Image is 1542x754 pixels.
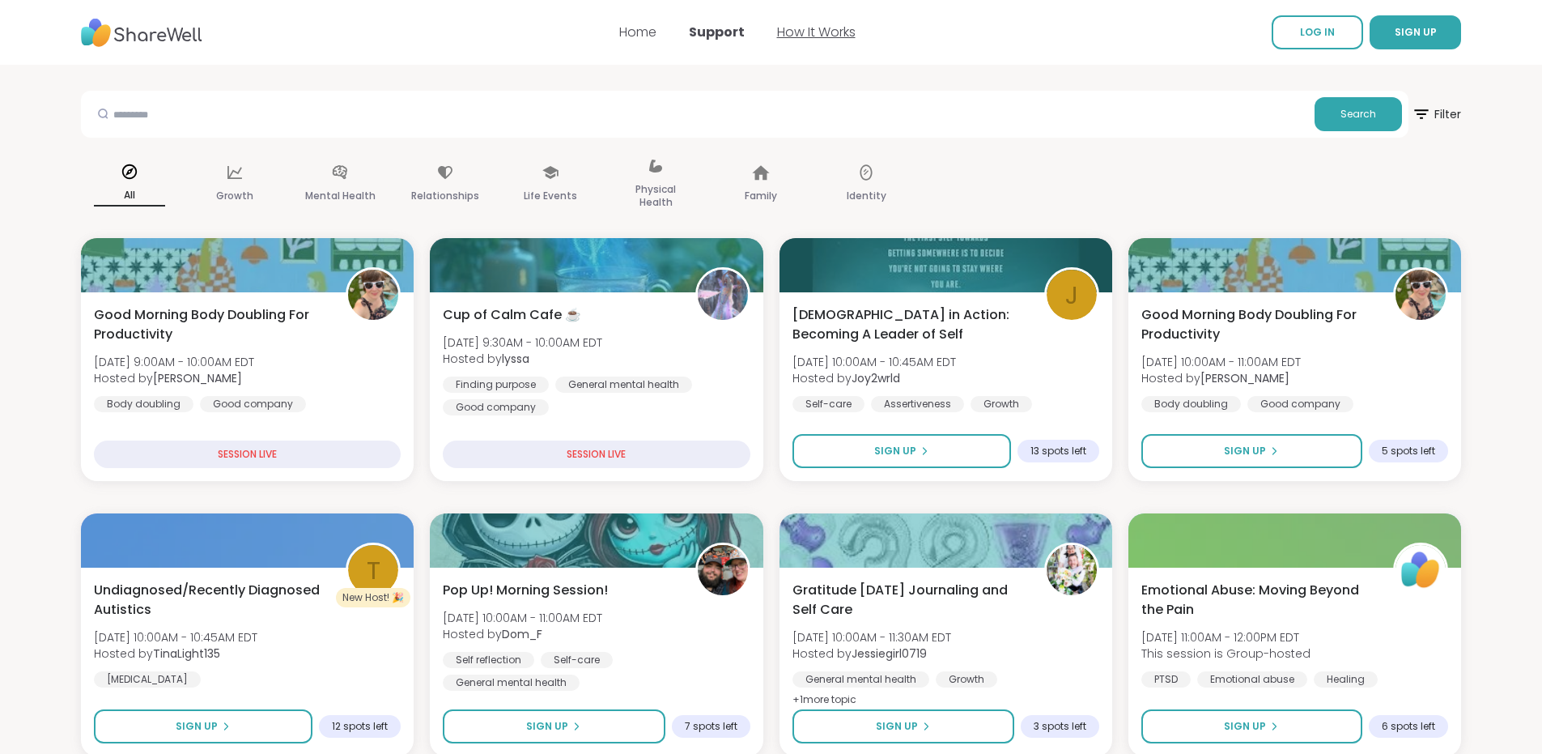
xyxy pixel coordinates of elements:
span: Hosted by [94,370,254,386]
div: New Host! 🎉 [336,588,410,607]
div: Body doubling [94,396,193,412]
button: Sign Up [443,709,665,743]
div: Self reflection [443,652,534,668]
div: SESSION LIVE [443,441,750,468]
img: Jessiegirl0719 [1047,545,1097,595]
div: Good company [443,399,549,415]
p: Mental Health [305,186,376,206]
span: [DATE] 10:00AM - 11:00AM EDT [443,610,602,626]
span: 5 spots left [1382,445,1435,458]
button: Sign Up [1141,709,1362,743]
p: All [94,185,165,207]
a: LOG IN [1272,15,1363,49]
b: Jessiegirl0719 [852,645,927,662]
span: [DATE] 10:00AM - 11:30AM EDT [792,629,951,645]
button: Sign Up [792,709,1014,743]
span: This session is Group-hosted [1141,645,1310,662]
span: [DATE] 10:00AM - 10:45AM EDT [94,629,257,645]
b: [PERSON_NAME] [1200,370,1289,386]
div: Good company [200,396,306,412]
span: Undiagnosed/Recently Diagnosed Autistics [94,581,328,620]
span: [DEMOGRAPHIC_DATA] in Action: Becoming A Leader of Self [792,305,1026,344]
b: Dom_F [502,626,542,642]
button: SIGN UP [1370,15,1461,49]
div: Self-care [792,396,864,412]
button: Sign Up [94,709,312,743]
div: General mental health [792,671,929,688]
p: Family [745,186,777,206]
span: Cup of Calm Cafe ☕️ [443,305,581,325]
span: [DATE] 9:30AM - 10:00AM EDT [443,334,602,351]
span: Hosted by [443,351,602,367]
div: Assertiveness [871,396,964,412]
div: General mental health [555,377,692,393]
span: Hosted by [792,645,951,662]
b: TinaLight135 [153,645,220,662]
button: Search [1315,97,1402,131]
button: Filter [1412,91,1461,138]
button: Sign Up [792,434,1011,468]
img: Adrienne_QueenOfTheDawn [348,270,398,320]
div: Growth [936,671,997,688]
span: Pop Up! Morning Session! [443,581,608,600]
div: Self-care [541,652,613,668]
span: Hosted by [1141,370,1301,386]
span: 3 spots left [1034,720,1086,733]
div: Body doubling [1141,396,1241,412]
img: Dom_F [698,545,748,595]
span: J [1065,276,1078,314]
span: [DATE] 10:00AM - 11:00AM EDT [1141,354,1301,370]
span: LOG IN [1300,25,1335,39]
b: Joy2wrld [852,370,900,386]
span: [DATE] 9:00AM - 10:00AM EDT [94,354,254,370]
p: Life Events [524,186,577,206]
div: Finding purpose [443,377,549,393]
div: Healing [1314,671,1378,688]
span: 13 spots left [1030,445,1086,458]
a: Home [619,23,656,41]
p: Relationships [411,186,479,206]
span: Sign Up [526,719,568,734]
img: Adrienne_QueenOfTheDawn [1395,270,1446,320]
span: T [367,552,380,590]
p: Growth [216,186,253,206]
b: lyssa [502,351,529,367]
div: Growth [971,396,1032,412]
img: ShareWell Nav Logo [81,11,202,55]
span: Hosted by [94,645,257,662]
img: ShareWell [1395,545,1446,595]
span: [DATE] 10:00AM - 10:45AM EDT [792,354,956,370]
span: Hosted by [792,370,956,386]
span: Sign Up [1224,719,1266,734]
span: Gratitude [DATE] Journaling and Self Care [792,581,1026,620]
div: [MEDICAL_DATA] [94,671,201,688]
span: Filter [1412,95,1461,134]
span: Sign Up [874,444,916,458]
span: 6 spots left [1382,720,1435,733]
img: lyssa [698,270,748,320]
span: Sign Up [1224,444,1266,458]
span: [DATE] 11:00AM - 12:00PM EDT [1141,629,1310,645]
div: SESSION LIVE [94,441,401,468]
span: Good Morning Body Doubling For Productivity [94,305,328,344]
span: Search [1340,107,1376,121]
span: SIGN UP [1395,25,1437,39]
span: Good Morning Body Doubling For Productivity [1141,305,1375,344]
div: PTSD [1141,671,1191,688]
a: How It Works [777,23,856,41]
div: Emotional abuse [1197,671,1307,688]
span: 12 spots left [332,720,388,733]
span: Sign Up [176,719,218,734]
p: Physical Health [620,180,691,212]
button: Sign Up [1141,434,1362,468]
div: Good company [1247,396,1353,412]
p: Identity [847,186,886,206]
span: Hosted by [443,626,602,642]
b: [PERSON_NAME] [153,370,242,386]
span: Sign Up [876,719,918,734]
span: Emotional Abuse: Moving Beyond the Pain [1141,581,1375,620]
span: 7 spots left [685,720,737,733]
div: General mental health [443,675,580,691]
a: Support [689,23,745,41]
